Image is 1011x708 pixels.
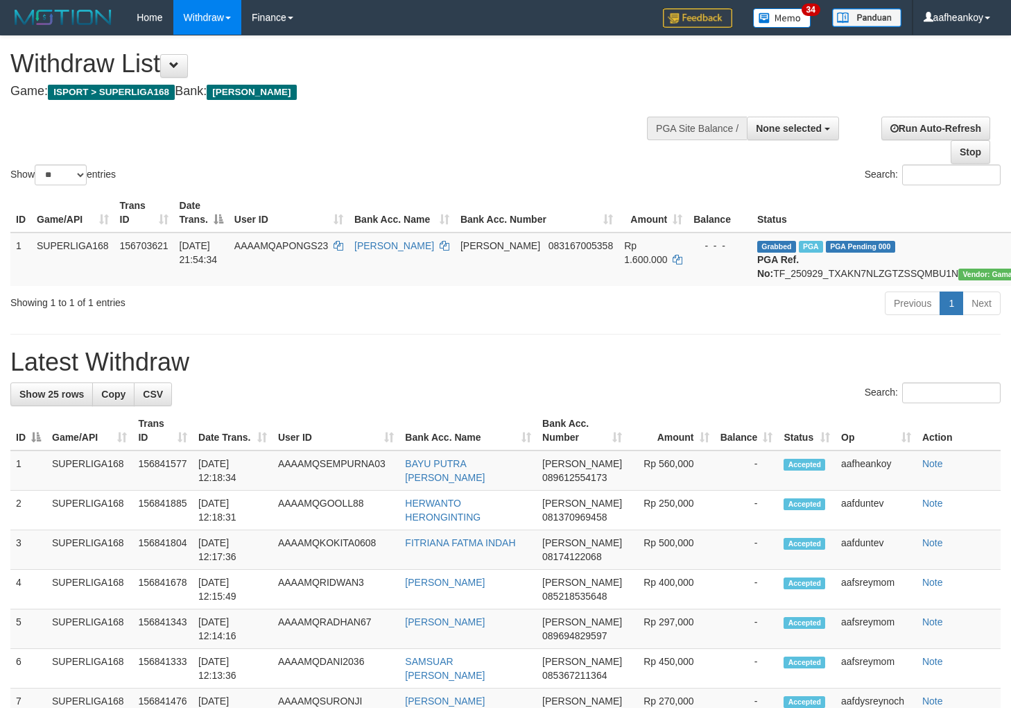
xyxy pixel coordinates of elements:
[542,458,622,469] span: [PERSON_NAME]
[132,491,193,530] td: 156841885
[757,254,799,279] b: PGA Ref. No:
[832,8,901,27] img: panduan.png
[542,616,622,627] span: [PERSON_NAME]
[229,193,349,233] th: User ID: activate to sort column ascending
[922,656,943,667] a: Note
[799,241,823,253] span: Marked by aafchhiseyha
[922,537,943,548] a: Note
[10,193,31,233] th: ID
[784,498,825,510] span: Accepted
[273,570,399,609] td: AAAAMQRIDWAN3
[120,240,168,251] span: 156703621
[10,7,116,28] img: MOTION_logo.png
[784,578,825,589] span: Accepted
[405,458,485,483] a: BAYU PUTRA [PERSON_NAME]
[46,411,132,450] th: Game/API: activate to sort column ascending
[757,241,796,253] span: Grabbed
[542,696,622,707] span: [PERSON_NAME]
[542,577,622,588] span: [PERSON_NAME]
[174,193,229,233] th: Date Trans.: activate to sort column descending
[902,165,1001,185] input: Search:
[747,117,839,140] button: None selected
[48,85,175,100] span: ISPORT > SUPERLIGA168
[180,240,218,265] span: [DATE] 21:54:34
[193,649,273,689] td: [DATE] 12:13:36
[537,411,628,450] th: Bank Acc. Number: activate to sort column ascending
[349,193,455,233] th: Bank Acc. Name: activate to sort column ascending
[193,450,273,491] td: [DATE] 12:18:34
[405,696,485,707] a: [PERSON_NAME]
[273,609,399,649] td: AAAAMQRADHAN67
[19,389,84,400] span: Show 25 rows
[715,530,779,570] td: -
[628,491,714,530] td: Rp 250,000
[885,292,940,315] a: Previous
[917,411,1001,450] th: Action
[628,649,714,689] td: Rp 450,000
[922,616,943,627] a: Note
[273,450,399,491] td: AAAAMQSEMPURNA03
[10,290,411,310] div: Showing 1 to 1 of 1 entries
[542,512,607,523] span: Copy 081370969458 to clipboard
[542,630,607,641] span: Copy 089694829597 to clipboard
[784,657,825,668] span: Accepted
[101,389,126,400] span: Copy
[624,240,667,265] span: Rp 1.600.000
[715,609,779,649] td: -
[836,609,917,649] td: aafsreymom
[46,450,132,491] td: SUPERLIGA168
[619,193,688,233] th: Amount: activate to sort column ascending
[865,165,1001,185] label: Search:
[922,498,943,509] a: Note
[143,389,163,400] span: CSV
[10,570,46,609] td: 4
[715,450,779,491] td: -
[826,241,895,253] span: PGA Pending
[778,411,836,450] th: Status: activate to sort column ascending
[35,165,87,185] select: Showentries
[132,530,193,570] td: 156841804
[784,538,825,550] span: Accepted
[460,240,540,251] span: [PERSON_NAME]
[132,649,193,689] td: 156841333
[273,491,399,530] td: AAAAMQGOOLL88
[836,649,917,689] td: aafsreymom
[715,491,779,530] td: -
[951,140,990,164] a: Stop
[10,348,1001,376] h1: Latest Withdraw
[881,117,990,140] a: Run Auto-Refresh
[207,85,296,100] span: [PERSON_NAME]
[399,411,537,450] th: Bank Acc. Name: activate to sort column ascending
[715,649,779,689] td: -
[784,617,825,629] span: Accepted
[193,411,273,450] th: Date Trans.: activate to sort column ascending
[273,530,399,570] td: AAAAMQKOKITA0608
[542,670,607,681] span: Copy 085367211364 to clipboard
[193,491,273,530] td: [DATE] 12:18:31
[234,240,328,251] span: AAAAMQAPONGS23
[132,411,193,450] th: Trans ID: activate to sort column ascending
[542,498,622,509] span: [PERSON_NAME]
[10,411,46,450] th: ID: activate to sort column descending
[10,165,116,185] label: Show entries
[542,656,622,667] span: [PERSON_NAME]
[865,382,1001,403] label: Search:
[962,292,1001,315] a: Next
[10,530,46,570] td: 3
[10,50,660,78] h1: Withdraw List
[10,649,46,689] td: 6
[31,233,114,286] td: SUPERLIGA168
[10,382,93,406] a: Show 25 rows
[663,8,732,28] img: Feedback.jpg
[548,240,613,251] span: Copy 083167005358 to clipboard
[784,696,825,708] span: Accepted
[10,491,46,530] td: 2
[405,537,515,548] a: FITRIANA FATMA INDAH
[756,123,822,134] span: None selected
[354,240,434,251] a: [PERSON_NAME]
[628,450,714,491] td: Rp 560,000
[132,450,193,491] td: 156841577
[405,616,485,627] a: [PERSON_NAME]
[902,382,1001,403] input: Search:
[193,609,273,649] td: [DATE] 12:14:16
